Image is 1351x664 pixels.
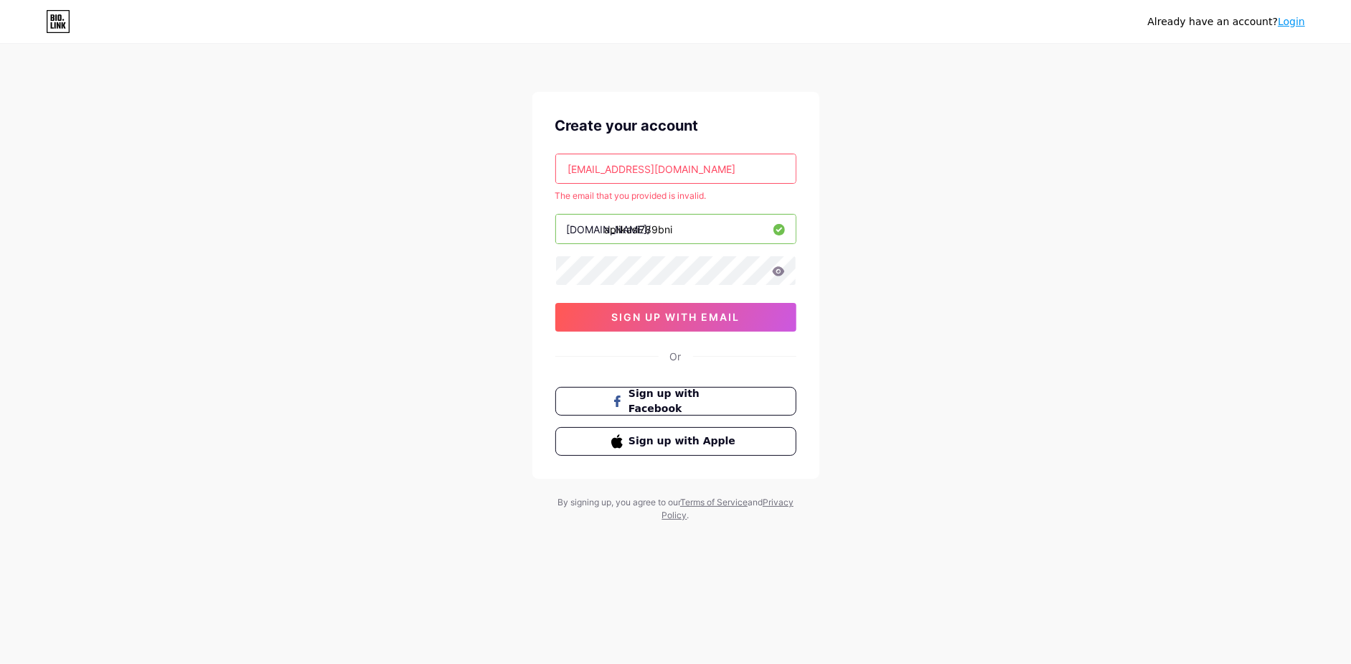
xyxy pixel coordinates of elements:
[554,496,798,522] div: By signing up, you agree to our and .
[555,190,796,202] div: The email that you provided is invalid.
[556,215,796,243] input: username
[555,387,796,416] button: Sign up with Facebook
[680,497,748,508] a: Terms of Service
[555,115,796,136] div: Create your account
[1278,16,1305,27] a: Login
[670,349,682,364] div: Or
[556,154,796,183] input: Email
[611,311,740,323] span: sign up with email
[662,497,794,520] a: Privacy Policy
[629,386,740,416] span: Sign up with Facebook
[629,434,740,449] span: Sign up with Apple
[567,222,651,237] div: [DOMAIN_NAME]/
[555,427,796,456] button: Sign up with Apple
[1148,14,1305,29] div: Already have an account?
[555,303,796,332] button: sign up with email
